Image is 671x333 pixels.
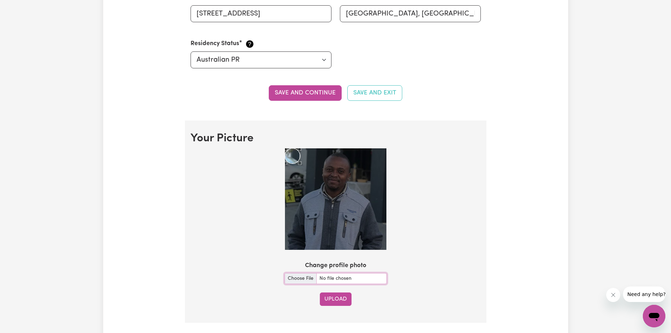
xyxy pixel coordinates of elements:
iframe: Button to launch messaging window [643,305,665,327]
input: e.g. North Bondi, New South Wales [340,5,481,22]
button: Upload [320,292,352,306]
iframe: Message from company [623,286,665,302]
label: Change profile photo [305,261,366,270]
h2: Your Picture [191,132,481,145]
img: Z [285,148,386,250]
span: Need any help? [4,5,43,11]
button: Save and continue [269,85,342,101]
div: Use the arrow keys to move the crop selection area [285,148,300,164]
button: Save and Exit [347,85,402,101]
iframe: Close message [606,288,620,302]
label: Residency Status [191,39,239,48]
